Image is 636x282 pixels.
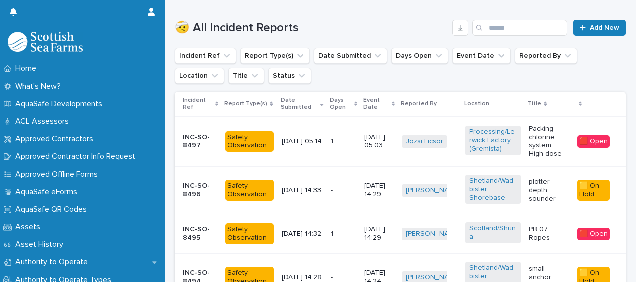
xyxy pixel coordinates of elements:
[268,68,311,84] button: Status
[472,20,567,36] input: Search
[577,228,610,240] div: 🟥 Open
[11,82,69,91] p: What's New?
[225,180,274,201] div: Safety Observation
[224,98,267,109] p: Report Type(s)
[11,99,110,109] p: AquaSafe Developments
[225,131,274,152] div: Safety Observation
[183,182,217,199] p: INC-SO-8496
[11,152,143,161] p: Approved Contractor Info Request
[577,135,610,148] div: 🟥 Open
[331,135,335,146] p: 1
[314,48,387,64] button: Date Submitted
[331,184,335,195] p: -
[331,271,335,282] p: -
[573,20,626,36] a: Add New
[406,230,460,238] a: [PERSON_NAME]
[11,64,44,73] p: Home
[282,273,322,282] p: [DATE] 14:28
[529,125,569,158] p: Packing chlorine system. High dose
[452,48,511,64] button: Event Date
[281,95,318,113] p: Date Submitted
[364,225,394,242] p: [DATE] 14:29
[529,225,569,242] p: PB 07 Ropes
[183,133,217,150] p: INC-SO-8497
[469,224,517,241] a: Scotland/Shuna
[175,21,448,35] h1: 🤕 All Incident Reports
[406,137,443,146] a: Jozsi Ficsor
[282,137,322,146] p: [DATE] 05:14
[469,177,517,202] a: Shetland/Wadbister Shorebase
[11,240,71,249] p: Asset History
[175,48,236,64] button: Incident Ref
[577,180,610,201] div: 🟨 On Hold
[11,205,95,214] p: AquaSafe QR Codes
[406,186,460,195] a: [PERSON_NAME]
[175,116,626,166] tr: INC-SO-8497Safety Observation[DATE] 05:1411 [DATE] 05:03Jozsi Ficsor Processing/Lerwick Factory (...
[175,166,626,214] tr: INC-SO-8496Safety Observation[DATE] 14:33-- [DATE] 14:29[PERSON_NAME] Shetland/Wadbister Shorebas...
[228,68,264,84] button: Title
[11,222,48,232] p: Assets
[11,257,96,267] p: Authority to Operate
[529,178,569,203] p: plotter depth sounder
[11,134,101,144] p: Approved Contractors
[363,95,389,113] p: Event Date
[364,182,394,199] p: [DATE] 14:29
[590,24,619,31] span: Add New
[11,170,106,179] p: Approved Offline Forms
[364,133,394,150] p: [DATE] 05:03
[515,48,577,64] button: Reported By
[11,117,77,126] p: ACL Assessors
[282,230,322,238] p: [DATE] 14:32
[469,128,517,153] a: Processing/Lerwick Factory (Gremista)
[464,98,489,109] p: Location
[183,95,213,113] p: Incident Ref
[11,187,85,197] p: AquaSafe eForms
[391,48,448,64] button: Days Open
[282,186,322,195] p: [DATE] 14:33
[8,32,83,52] img: bPIBxiqnSb2ggTQWdOVV
[528,98,541,109] p: Title
[401,98,437,109] p: Reported By
[175,68,224,84] button: Location
[406,273,460,282] a: [PERSON_NAME]
[225,223,274,244] div: Safety Observation
[183,225,217,242] p: INC-SO-8495
[331,228,335,238] p: 1
[330,95,352,113] p: Days Open
[240,48,310,64] button: Report Type(s)
[175,214,626,254] tr: INC-SO-8495Safety Observation[DATE] 14:3211 [DATE] 14:29[PERSON_NAME] Scotland/Shuna PB 07 Ropes🟥...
